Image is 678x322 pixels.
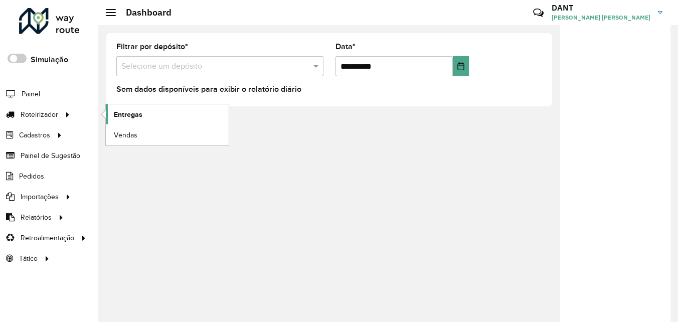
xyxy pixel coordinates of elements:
span: Roteirizador [21,109,58,120]
a: Entregas [106,104,229,124]
span: Cadastros [19,130,50,140]
label: Simulação [31,54,68,66]
span: Painel [22,89,40,99]
a: Contato Rápido [528,2,549,24]
a: Vendas [106,125,229,145]
span: Pedidos [19,171,44,182]
h3: DANT [552,3,650,13]
span: Painel de Sugestão [21,150,80,161]
label: Data [335,41,356,53]
span: Entregas [114,109,142,120]
span: Relatórios [21,212,52,223]
span: Importações [21,192,59,202]
span: Tático [19,253,38,264]
span: [PERSON_NAME] [PERSON_NAME] [552,13,650,22]
button: Choose Date [453,56,469,76]
h2: Dashboard [116,7,172,18]
label: Sem dados disponíveis para exibir o relatório diário [116,83,301,95]
label: Filtrar por depósito [116,41,188,53]
span: Retroalimentação [21,233,74,243]
span: Vendas [114,130,137,140]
